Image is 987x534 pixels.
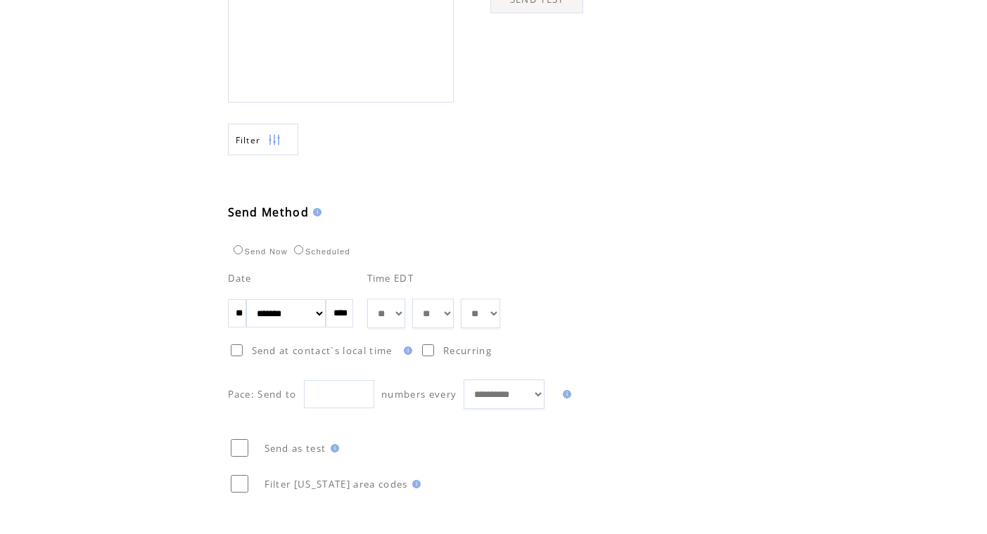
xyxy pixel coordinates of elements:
span: numbers every [381,388,457,400]
span: Filter [US_STATE] area codes [265,478,408,490]
span: Recurring [443,344,492,357]
span: Time EDT [367,272,414,285]
img: help.gif [400,346,412,355]
img: help.gif [309,208,321,216]
label: Scheduled [291,247,350,256]
a: Filter [228,124,298,155]
span: Send Method [228,204,310,220]
img: filters.png [268,124,281,156]
span: Date [228,272,252,285]
span: Send at contact`s local time [252,344,393,357]
span: Pace: Send to [228,388,297,400]
label: Send Now [230,247,288,256]
input: Send Now [234,245,243,254]
span: Show filters [236,134,261,146]
span: Send as test [265,442,326,455]
img: help.gif [559,390,571,398]
img: help.gif [408,480,421,488]
img: help.gif [326,444,339,452]
input: Scheduled [294,245,303,254]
